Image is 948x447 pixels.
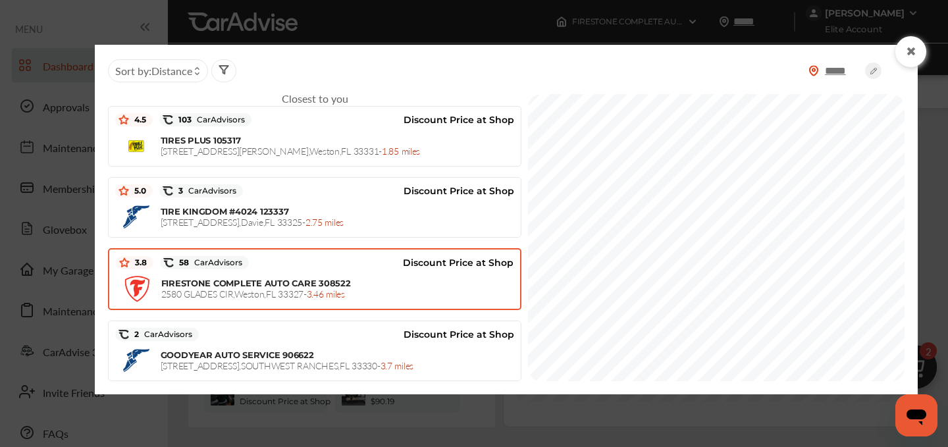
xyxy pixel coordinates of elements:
[161,350,314,360] span: GOODYEAR AUTO SERVICE 906622
[307,287,345,300] span: 3.46 miles
[243,181,514,201] div: Discount Price at Shop
[129,186,146,196] span: 5.0
[115,63,192,78] span: Sort by :
[183,186,236,196] span: CarAdvisors
[305,215,344,228] span: 2.75 miles
[118,329,129,340] img: caradvise_icon.5c74104a.svg
[161,135,241,145] span: TIRES PLUS 105317
[382,144,420,157] span: 1.85 miles
[124,276,150,302] img: logo-firestone.png
[108,91,521,106] div: Closest to you
[192,115,245,124] span: CarAdvisors
[528,94,910,381] canvas: Map
[174,257,242,268] span: 58
[249,253,513,273] div: Discount Price at Shop
[163,257,174,268] img: caradvise_icon.5c74104a.svg
[251,110,514,130] div: Discount Price at Shop
[161,206,289,217] span: TIRE KINGDOM #4024 123337
[895,394,937,436] iframe: Button to launch messaging window
[129,329,192,340] span: 2
[161,287,345,300] span: 2580 GLADES CIR , Weston , FL 33327 -
[173,115,245,125] span: 103
[173,186,236,196] span: 3
[119,257,130,268] img: star_icon.59ea9307.svg
[123,133,149,159] img: logo-tires-plus.png
[123,205,149,228] img: logo-goodyear.png
[139,330,192,339] span: CarAdvisors
[189,258,242,267] span: CarAdvisors
[161,144,420,157] span: [STREET_ADDRESS][PERSON_NAME] , Weston , FL 33331 -
[129,115,146,125] span: 4.5
[381,359,413,372] span: 3.7 miles
[199,325,514,344] div: Discount Price at Shop
[118,115,129,125] img: star_icon.59ea9307.svg
[118,186,129,196] img: star_icon.59ea9307.svg
[161,215,344,228] span: [STREET_ADDRESS] , Davie , FL 33325 -
[161,278,351,288] span: FIRESTONE COMPLETE AUTO CARE 308522
[123,349,149,372] img: logo-goodyear.png
[130,257,147,268] span: 3.8
[808,65,819,76] img: location_vector_orange.38f05af8.svg
[161,359,413,372] span: [STREET_ADDRESS] , SOUTHWEST RANCHES , FL 33330 -
[163,115,173,125] img: caradvise_icon.5c74104a.svg
[163,186,173,196] img: caradvise_icon.5c74104a.svg
[151,63,192,78] span: Distance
